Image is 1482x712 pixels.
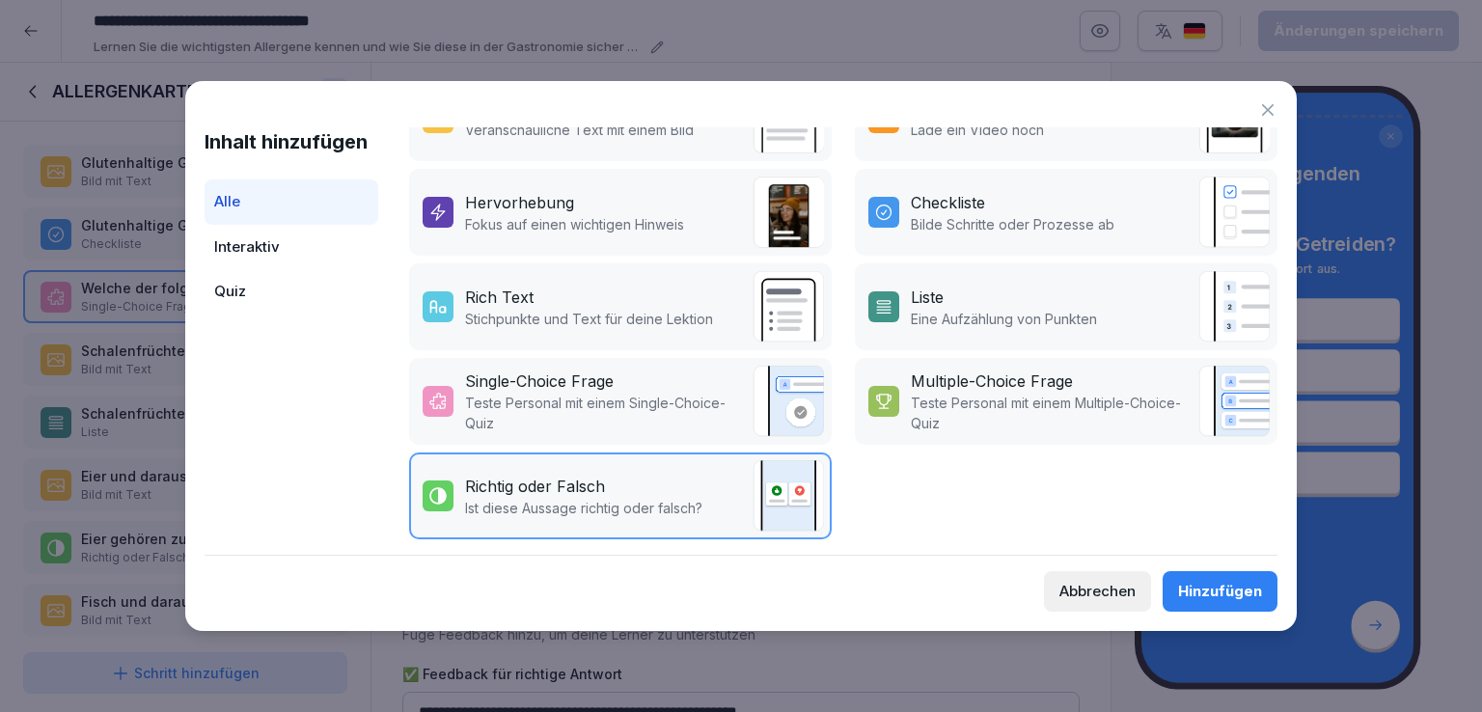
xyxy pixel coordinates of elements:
[911,393,1189,433] p: Teste Personal mit einem Multiple-Choice-Quiz
[1198,366,1270,437] img: quiz.svg
[205,179,378,225] div: Alle
[465,191,574,214] div: Hervorhebung
[753,460,824,532] img: true_false.svg
[1163,571,1277,612] button: Hinzufügen
[465,286,534,309] div: Rich Text
[1059,581,1136,602] div: Abbrechen
[911,370,1073,393] div: Multiple-Choice Frage
[753,177,824,248] img: callout.png
[911,214,1114,234] p: Bilde Schritte oder Prozesse ab
[465,120,694,140] p: Veranschauliche Text mit einem Bild
[205,127,378,156] h1: Inhalt hinzufügen
[465,475,605,498] div: Richtig oder Falsch
[1198,271,1270,342] img: list.svg
[911,309,1097,329] p: Eine Aufzählung von Punkten
[465,370,614,393] div: Single-Choice Frage
[1198,177,1270,248] img: checklist.svg
[753,366,824,437] img: single_choice_quiz.svg
[205,225,378,270] div: Interaktiv
[1044,571,1151,612] button: Abbrechen
[205,269,378,315] div: Quiz
[911,286,944,309] div: Liste
[911,191,985,214] div: Checkliste
[465,498,702,518] p: Ist diese Aussage richtig oder falsch?
[465,393,743,433] p: Teste Personal mit einem Single-Choice-Quiz
[465,309,713,329] p: Stichpunkte und Text für deine Lektion
[1178,581,1262,602] div: Hinzufügen
[753,271,824,342] img: richtext.svg
[911,120,1044,140] p: Lade ein Video hoch
[465,214,684,234] p: Fokus auf einen wichtigen Hinweis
